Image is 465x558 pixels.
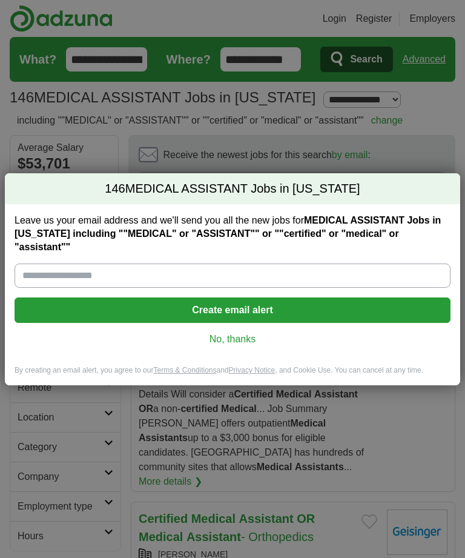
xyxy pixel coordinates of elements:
a: Terms & Conditions [153,366,216,374]
div: By creating an email alert, you agree to our and , and Cookie Use. You can cancel at any time. [5,365,460,385]
button: Create email alert [15,297,450,323]
label: Leave us your email address and we'll send you all the new jobs for [15,214,450,254]
a: Privacy Notice [229,366,275,374]
strong: MEDICAL ASSISTANT Jobs in [US_STATE] including ""MEDICAL" or "ASSISTANT"" or ""certified" or "med... [15,215,441,252]
h2: MEDICAL ASSISTANT Jobs in [US_STATE] [5,173,460,205]
a: No, thanks [24,333,441,346]
span: 146 [105,181,125,198]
